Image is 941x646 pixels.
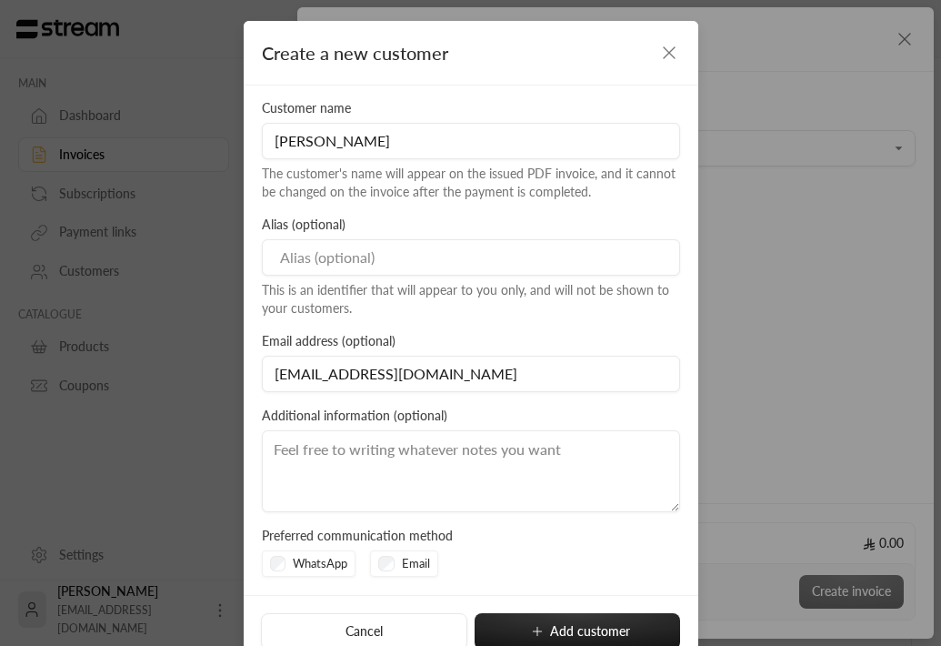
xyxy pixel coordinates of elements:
label: WhatsApp [293,555,347,573]
label: Preferred communication method [262,527,453,545]
div: The customer's name will appear on the issued PDF invoice, and it cannot be changed on the invoic... [262,165,680,201]
input: Customer name [262,123,680,159]
label: Email address (optional) [262,332,395,350]
label: Customer name [262,99,351,117]
label: Additional information (optional) [262,407,447,425]
label: Alias (optional) [262,216,345,234]
label: Email [402,555,430,573]
span: Create a new customer [262,39,448,66]
div: This is an identifier that will appear to you only, and will not be shown to your customers. [262,281,680,318]
input: Email address (optional) [262,356,680,392]
input: Alias (optional) [262,239,680,276]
